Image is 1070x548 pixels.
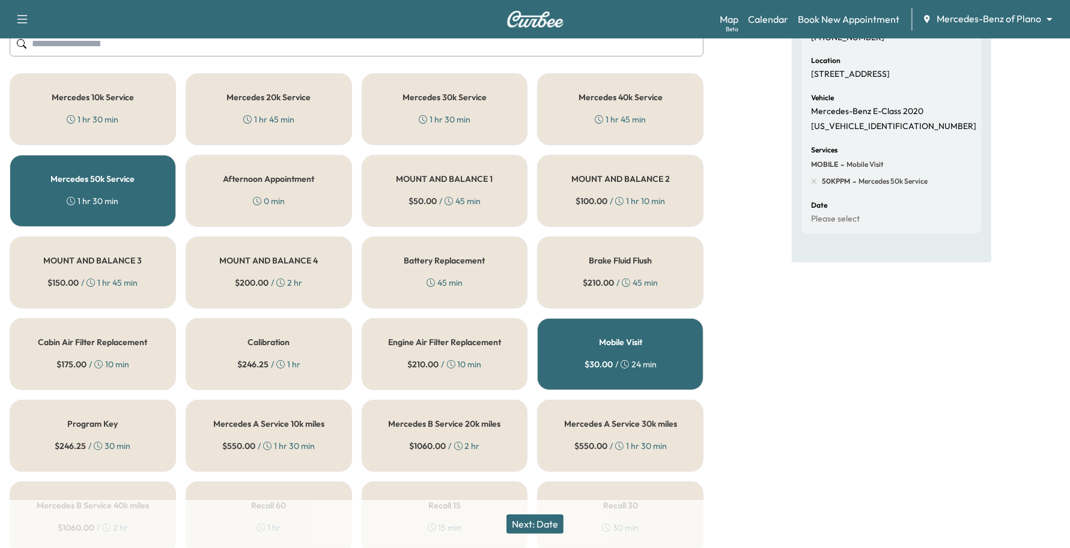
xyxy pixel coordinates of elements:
h5: MOUNT AND BALANCE 1 [397,175,493,183]
div: 1 hr 30 min [419,113,470,125]
div: 1 hr 30 min [67,195,118,207]
span: $ 550.00 [574,440,607,452]
span: $ 200.00 [235,277,269,289]
div: / 2 hr [410,440,480,452]
span: $ 100.00 [576,195,607,207]
p: [US_VEHICLE_IDENTIFICATION_NUMBER] [811,121,976,132]
span: $ 210.00 [408,358,439,370]
span: 50KPPM [822,176,850,186]
p: Please select [811,214,860,224]
button: Next: Date [506,514,564,534]
h6: Vehicle [811,94,834,101]
span: $ 50.00 [409,195,437,207]
h5: Mercedes 40k Service [579,93,663,101]
h5: MOUNT AND BALANCE 4 [219,256,318,265]
div: / 2 hr [235,277,302,289]
span: $ 30.00 [585,358,613,370]
span: $ 175.00 [56,358,87,370]
a: MapBeta [720,12,738,26]
div: 1 hr 30 min [67,113,118,125]
h5: Mercedes B Service 20k miles [389,420,501,428]
h5: Program Key [67,420,118,428]
a: Book New Appointment [798,12,899,26]
div: / 1 hr 30 min [222,440,315,452]
div: 1 hr 45 min [243,113,294,125]
div: / 45 min [409,195,481,207]
span: $ 246.25 [237,358,269,370]
a: Calendar [748,12,788,26]
h6: Location [811,57,840,64]
div: / 45 min [583,277,658,289]
span: - [838,158,844,170]
span: $ 1060.00 [410,440,446,452]
p: Mercedes-Benz E-Class 2020 [811,106,923,117]
div: / 24 min [585,358,657,370]
span: $ 550.00 [222,440,255,452]
div: / 10 min [408,358,482,370]
div: / 1 hr 45 min [47,277,138,289]
div: / 30 min [55,440,130,452]
h5: Mercedes A Service 10k miles [213,420,324,428]
h6: Services [811,146,837,154]
span: $ 246.25 [55,440,86,452]
h5: Mercedes 50k Service [50,175,135,183]
h5: Afternoon Appointment [223,175,314,183]
h5: Mobile Visit [599,338,642,346]
h6: Date [811,202,827,209]
h5: Calibration [248,338,290,346]
img: Curbee Logo [506,11,564,28]
h5: MOUNT AND BALANCE 2 [571,175,670,183]
h5: Mercedes A Service 30k miles [564,420,677,428]
h5: Brake Fluid Flush [589,256,652,265]
div: / 1 hr 30 min [574,440,667,452]
span: $ 210.00 [583,277,614,289]
div: / 1 hr [237,358,300,370]
h5: Mercedes 10k Service [52,93,134,101]
h5: MOUNT AND BALANCE 3 [43,256,142,265]
span: - [850,175,856,187]
div: 0 min [253,195,285,207]
div: 1 hr 45 min [595,113,646,125]
span: $ 150.00 [47,277,79,289]
div: / 10 min [56,358,129,370]
span: Mercedes-Benz of Plano [937,12,1041,26]
div: / 1 hr 10 min [576,195,665,207]
h5: Engine Air Filter Replacement [388,338,501,346]
span: Mercedes 50k Service [856,176,928,186]
h5: Mercedes 30k Service [403,93,487,101]
span: Mobile Visit [844,160,884,169]
div: 45 min [427,277,463,289]
p: [STREET_ADDRESS] [811,69,890,80]
h5: Battery Replacement [404,256,485,265]
span: MOBILE [811,160,838,169]
h5: Mercedes 20k Service [226,93,311,101]
div: Beta [726,25,738,34]
h5: Cabin Air Filter Replacement [38,338,147,346]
